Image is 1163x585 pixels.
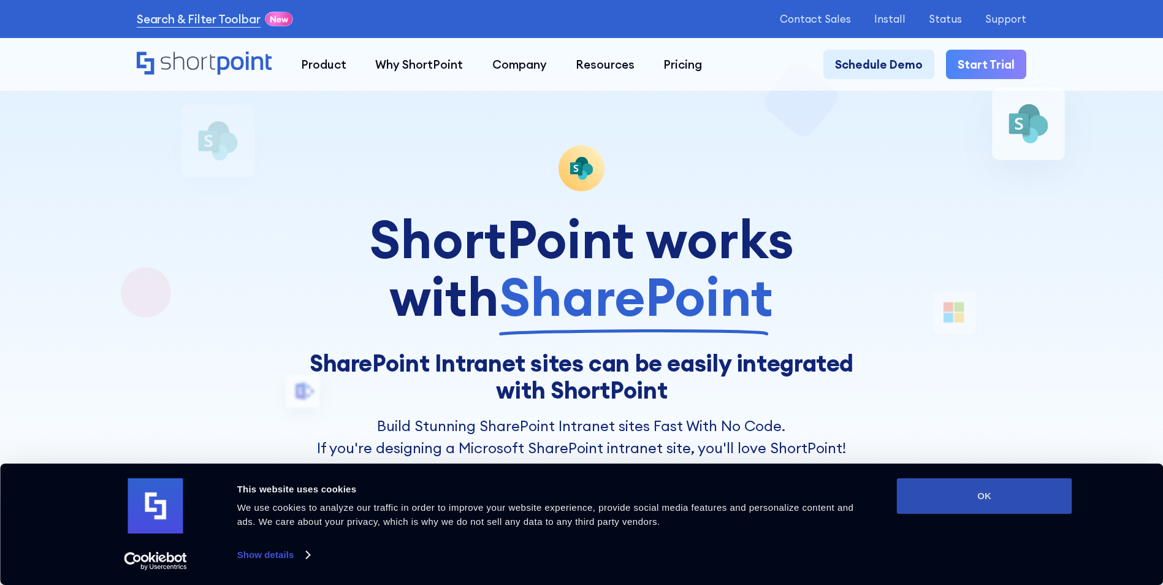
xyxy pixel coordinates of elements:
span: SharePoint [499,269,773,326]
a: Why ShortPoint [361,50,478,78]
a: Schedule Demo [823,50,934,78]
a: Home [137,52,272,77]
div: Why ShortPoint [375,56,463,73]
div: Company [492,56,547,73]
img: logo [128,478,183,533]
p: If you're designing a Microsoft SharePoint intranet site, you'll love ShortPoint! Click below to ... [309,437,854,524]
div: Product [301,56,346,73]
a: Status [929,13,962,25]
a: Resources [561,50,649,78]
a: Start Trial [946,50,1026,78]
a: Support [985,13,1026,25]
h1: SharePoint Intranet sites can be easily integrated with ShortPoint [309,350,854,403]
div: Resources [576,56,635,73]
a: Install [874,13,906,25]
a: Pricing [649,50,717,78]
h2: Build Stunning SharePoint Intranet sites Fast With No Code. [309,415,854,437]
a: Product [286,50,360,78]
a: Company [478,50,561,78]
a: Contact Sales [780,13,851,25]
div: This website uses cookies [237,482,869,497]
iframe: Chat Widget [942,443,1163,585]
button: OK [897,478,1072,514]
a: Show details [237,546,310,564]
div: Pricing [663,56,702,73]
div: ShortPoint works with [309,211,854,326]
a: Usercentrics Cookiebot - opens in a new window [102,552,209,570]
a: Search & Filter Toolbar [137,10,261,28]
span: We use cookies to analyze our traffic in order to improve your website experience, provide social... [237,502,854,527]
